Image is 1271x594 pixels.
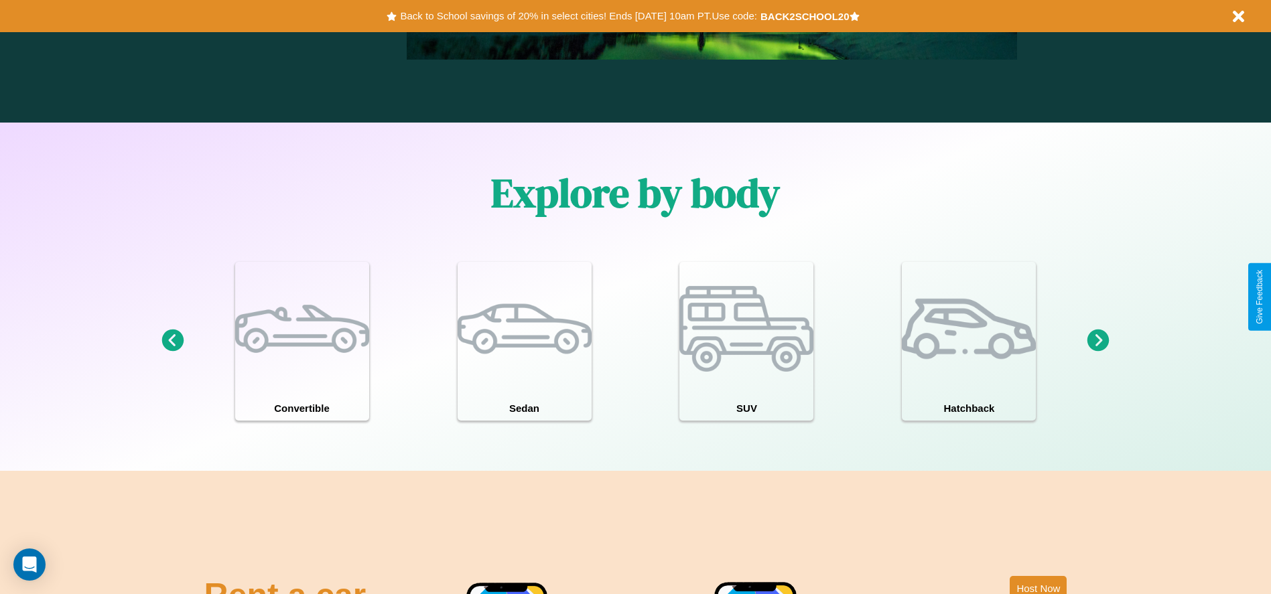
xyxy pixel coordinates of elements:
h1: Explore by body [491,165,780,220]
h4: Hatchback [902,396,1036,421]
button: Back to School savings of 20% in select cities! Ends [DATE] 10am PT.Use code: [397,7,760,25]
b: BACK2SCHOOL20 [760,11,850,22]
h4: Sedan [458,396,592,421]
h4: Convertible [235,396,369,421]
h4: SUV [679,396,813,421]
div: Give Feedback [1255,270,1264,324]
div: Open Intercom Messenger [13,548,46,581]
